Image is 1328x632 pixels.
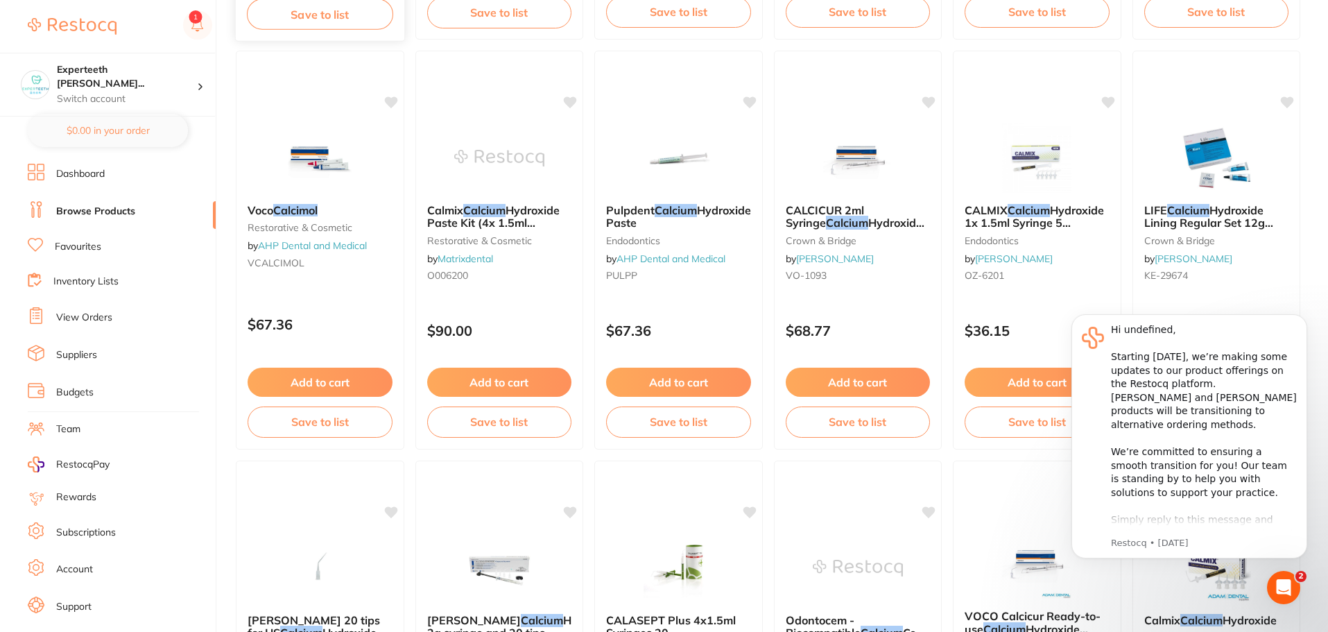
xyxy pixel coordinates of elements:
img: CALMIX Calcium Hydroxide 1x 1.5ml Syringe 5 CapillaryTips [992,123,1082,193]
button: Add to cart [427,368,572,397]
span: Hydroxide Lining Regular Set 12g Tube [1144,203,1273,243]
p: $90.00 [427,323,572,339]
span: by [1144,253,1232,265]
img: Voco Calcimol [275,123,365,193]
button: Save to list [606,407,751,437]
button: $0.00 in your order [28,114,188,147]
span: by [965,253,1053,265]
p: Message from Restocq, sent 5d ago [60,244,246,256]
b: Calmix Calcium Hydroxide Paste Kit (4x 1.5ml Syringes) [427,204,572,230]
span: Hydroxide 1x 1.5ml Syringe 5 CapillaryTips [965,203,1104,243]
p: $67.36 [606,323,751,339]
em: Calcium [1180,613,1223,627]
span: RestocqPay [56,458,110,472]
img: Calmix Calcium Hydroxide Paste Kit (4x 1.5ml Syringes) [454,123,544,193]
a: Team [56,422,80,436]
small: crown & bridge [786,235,931,246]
small: endodontics [965,235,1110,246]
em: Calcium [1008,203,1050,217]
em: Calcimol [273,203,318,217]
img: Restocq Logo [28,18,117,35]
span: by [427,253,493,265]
span: PULPP [606,269,637,282]
a: [PERSON_NAME] [796,253,874,265]
a: Browse Products [56,205,135,219]
b: CALCICUR 2ml Syringe Calcium Hydroxide Paste [786,204,931,230]
button: Save to list [427,407,572,437]
button: Add to cart [248,368,393,397]
img: Pulpdent Calcium Hydroxide Paste [633,123,723,193]
a: Inventory Lists [53,275,119,289]
a: Suppliers [56,348,97,362]
button: Save to list [965,407,1110,437]
img: CALASEPT Plus 4x1.5ml Syringes 20 Needles Calcium Hydroxide [633,533,723,603]
span: Calmix [1144,613,1180,627]
b: Pulpdent Calcium Hydroxide Paste [606,204,751,230]
a: Account [56,563,93,577]
span: Hydroxide Paste [606,203,751,230]
iframe: Intercom live chat [1267,571,1300,604]
a: Support [56,600,92,614]
p: $36.15 [965,323,1110,339]
img: CALCICUR 2ml Syringe Calcium Hydroxide Paste [813,123,903,193]
em: Calcium [1167,203,1209,217]
button: Add to cart [786,368,931,397]
a: [PERSON_NAME] [1155,253,1232,265]
button: Add to cart [965,368,1110,397]
span: OZ-6201 [965,269,1004,282]
em: Calcium [655,203,697,217]
span: by [248,239,367,252]
b: CALMIX Calcium Hydroxide 1x 1.5ml Syringe 5 CapillaryTips [965,204,1110,230]
span: by [786,253,874,265]
img: Henry Schein Calcium Hydroxide 2g syringe and 20 tips [454,533,544,603]
a: Budgets [56,386,94,400]
iframe: Intercom notifications message [1051,293,1328,595]
small: endodontics [606,235,751,246]
a: Rewards [56,490,96,504]
a: Subscriptions [56,526,116,540]
img: LIFE Calcium Hydroxide Lining Regular Set 12g Tube [1171,123,1261,193]
small: restorative & cosmetic [427,235,572,246]
button: Save to list [786,407,931,437]
a: AHP Dental and Medical [616,253,725,265]
img: Henry Schein 20 tips for HS Calcium Hydroxide [275,533,365,603]
h4: Experteeth Eastwood West [57,63,197,90]
span: VO-1093 [786,269,827,282]
small: crown & bridge [1144,235,1289,246]
a: Dashboard [56,167,105,181]
a: Restocq Logo [28,10,117,42]
em: Calcium [826,216,868,230]
span: VCALCIMOL [248,257,304,269]
em: Calcium [463,203,506,217]
span: Hydroxide Paste Kit (4x 1.5ml Syringes) [427,203,560,243]
a: Matrixdental [438,253,493,265]
small: restorative & cosmetic [248,222,393,233]
a: View Orders [56,311,112,325]
span: O006200 [427,269,468,282]
span: LIFE [1144,203,1167,217]
p: $68.77 [786,323,931,339]
a: [PERSON_NAME] [975,253,1053,265]
span: KE-29674 [1144,269,1188,282]
span: Voco [248,203,273,217]
span: [PERSON_NAME] [427,613,521,627]
a: RestocqPay [28,456,110,472]
span: by [606,253,725,265]
img: Experteeth Eastwood West [21,71,49,99]
span: Calmix [427,203,463,217]
a: AHP Dental and Medical [258,239,367,252]
b: Calmix Calcium Hydroxide [1144,614,1289,626]
p: $67.36 [248,316,393,332]
img: RestocqPay [28,456,44,472]
img: VOCO Calcicur Ready-to-use Calcium Hydroxide Paste [992,529,1082,599]
p: Switch account [57,92,197,106]
b: LIFE Calcium Hydroxide Lining Regular Set 12g Tube [1144,204,1289,230]
div: Hi undefined, ​ Starting [DATE], we’re making some updates to our product offerings on the Restoc... [60,30,246,356]
button: Add to cart [606,368,751,397]
a: Favourites [55,240,101,254]
span: Hydroxide [1223,613,1277,627]
img: Odontocem - Biocompatible Calcium Cement - Liquid - 10ml [813,533,903,603]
